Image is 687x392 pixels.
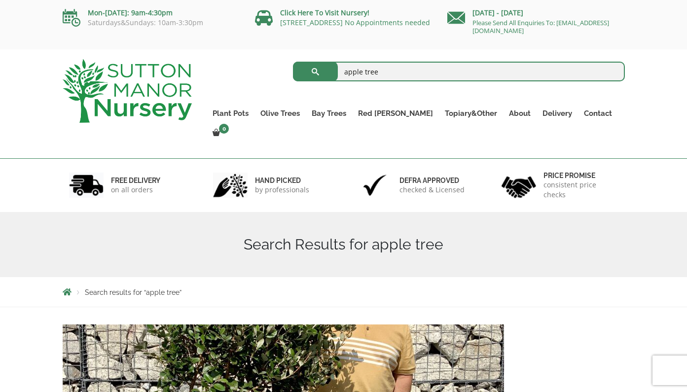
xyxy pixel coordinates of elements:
a: Red [PERSON_NAME] [352,107,439,120]
p: consistent price checks [543,180,618,200]
h6: Defra approved [399,176,465,185]
p: Mon-[DATE]: 9am-4:30pm [63,7,240,19]
img: logo [63,59,192,123]
span: 0 [219,124,229,134]
a: Topiary&Other [439,107,503,120]
h6: FREE DELIVERY [111,176,160,185]
a: Bay Trees [306,107,352,120]
a: Contact [578,107,618,120]
img: 4.jpg [502,170,536,200]
p: Saturdays&Sundays: 10am-3:30pm [63,19,240,27]
h1: Search Results for apple tree [63,236,625,253]
h6: Price promise [543,171,618,180]
img: 1.jpg [69,173,104,198]
a: Please Send All Enquiries To: [EMAIL_ADDRESS][DOMAIN_NAME] [472,18,609,35]
span: Search results for “apple tree” [85,288,181,296]
p: checked & Licensed [399,185,465,195]
p: by professionals [255,185,309,195]
p: on all orders [111,185,160,195]
img: 3.jpg [358,173,392,198]
p: [DATE] - [DATE] [447,7,625,19]
a: Plant Pots [207,107,254,120]
a: [STREET_ADDRESS] No Appointments needed [280,18,430,27]
a: About [503,107,537,120]
a: 0 [207,126,232,140]
a: Olive Trees [254,107,306,120]
img: 2.jpg [213,173,248,198]
a: Click Here To Visit Nursery! [280,8,369,17]
input: Search... [293,62,625,81]
a: Delivery [537,107,578,120]
h6: hand picked [255,176,309,185]
nav: Breadcrumbs [63,288,625,296]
